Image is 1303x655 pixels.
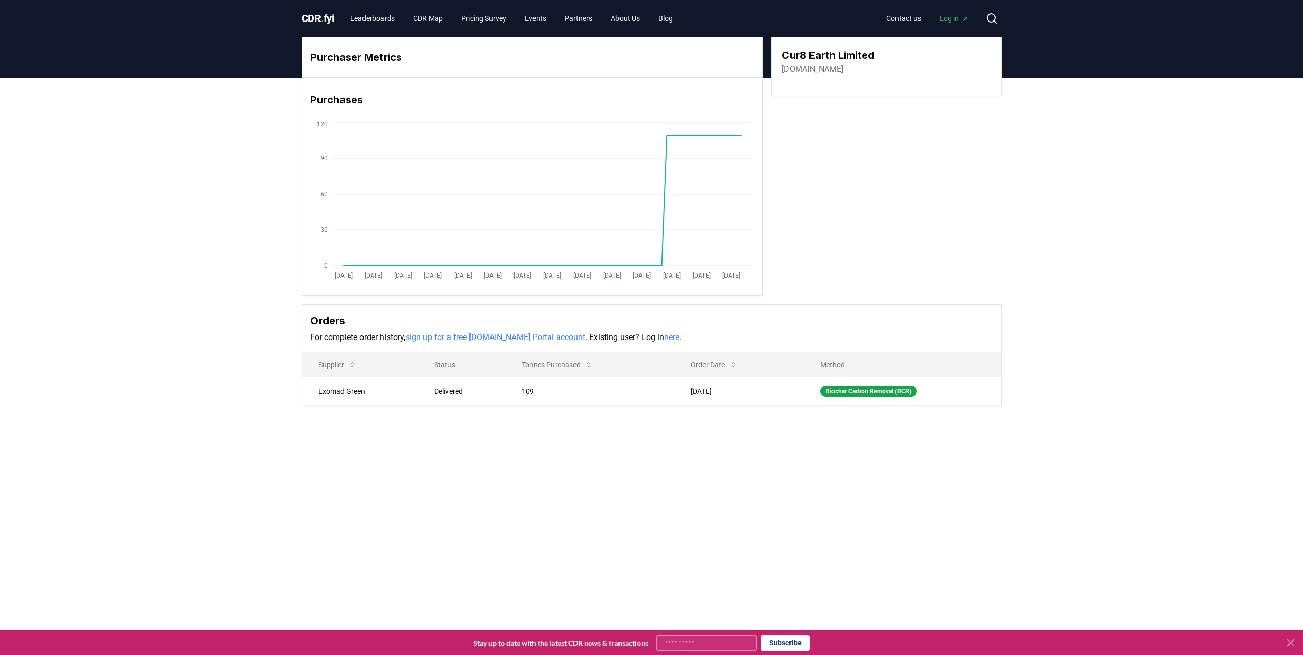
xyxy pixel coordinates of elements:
[517,9,554,28] a: Events
[543,272,561,279] tspan: [DATE]
[317,121,328,128] tspan: 120
[682,354,745,375] button: Order Date
[342,9,681,28] nav: Main
[878,9,977,28] nav: Main
[514,354,601,375] button: Tonnes Purchased
[603,272,621,279] tspan: [DATE]
[302,377,418,405] td: Exomad Green
[394,272,412,279] tspan: [DATE]
[483,272,501,279] tspan: [DATE]
[782,63,843,75] a: [DOMAIN_NAME]
[514,272,531,279] tspan: [DATE]
[692,272,710,279] tspan: [DATE]
[663,272,680,279] tspan: [DATE]
[321,191,328,198] tspan: 60
[310,313,993,328] h3: Orders
[633,272,651,279] tspan: [DATE]
[820,386,917,397] div: Biochar Carbon Removal (BCR)
[812,360,993,370] p: Method
[310,354,365,375] button: Supplier
[878,9,929,28] a: Contact us
[505,377,675,405] td: 109
[321,155,328,162] tspan: 90
[405,332,585,342] a: sign up for a free [DOMAIN_NAME] Portal account
[573,272,591,279] tspan: [DATE]
[321,226,328,234] tspan: 30
[310,92,754,108] h3: Purchases
[722,272,740,279] tspan: [DATE]
[931,9,977,28] a: Log in
[939,13,969,24] span: Log in
[334,272,352,279] tspan: [DATE]
[603,9,648,28] a: About Us
[454,272,472,279] tspan: [DATE]
[434,386,497,396] div: Delivered
[302,12,334,25] span: CDR fyi
[321,12,324,25] span: .
[557,9,601,28] a: Partners
[664,332,679,342] a: here
[342,9,403,28] a: Leaderboards
[364,272,382,279] tspan: [DATE]
[674,377,803,405] td: [DATE]
[310,331,993,344] p: For complete order history, . Existing user? Log in .
[310,50,754,65] h3: Purchaser Metrics
[426,360,497,370] p: Status
[782,48,874,63] h3: Cur8 Earth Limited
[650,9,681,28] a: Blog
[424,272,442,279] tspan: [DATE]
[453,9,515,28] a: Pricing Survey
[324,262,328,269] tspan: 0
[302,11,334,26] a: CDR.fyi
[405,9,451,28] a: CDR Map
